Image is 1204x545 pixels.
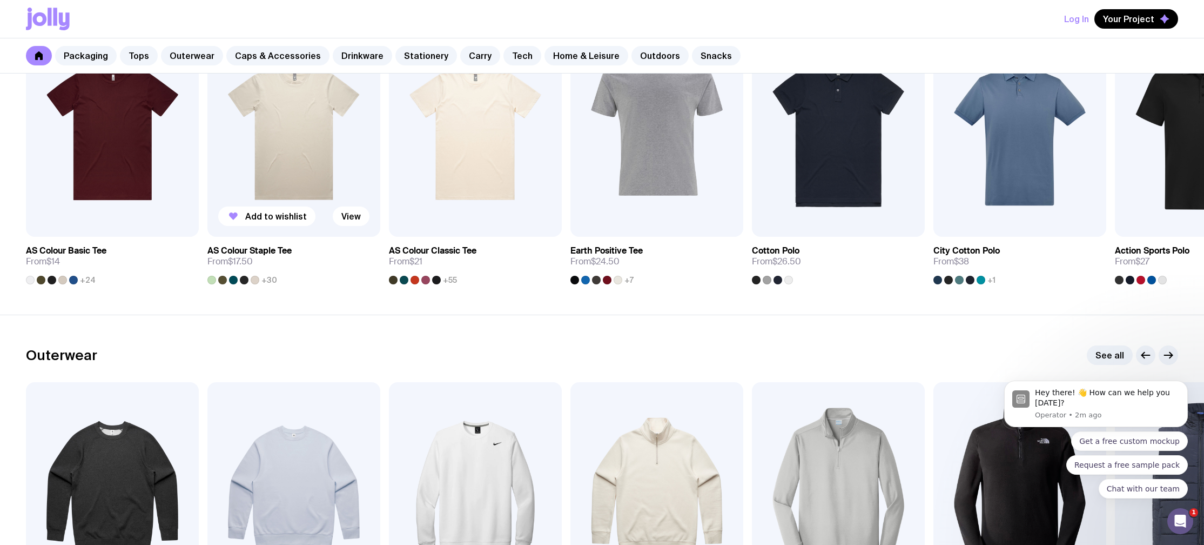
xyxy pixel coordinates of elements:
span: From [389,256,422,267]
h3: Cotton Polo [752,245,799,256]
button: Add to wishlist [400,215,497,235]
a: Drinkware [333,46,392,65]
a: Tops [120,46,158,65]
a: Tech [503,46,541,65]
span: Add to wishlist [64,220,125,230]
a: View [514,215,551,235]
button: Your Project [1094,9,1178,29]
a: AS Colour Staple TeeFrom$17.50+30 [207,237,380,284]
a: Stationery [395,46,457,65]
iframe: Intercom live chat [1167,508,1193,534]
button: Add to wishlist [37,215,134,235]
span: $17.50 [228,256,253,267]
a: Cotton PoloFrom$26.50 [752,237,925,284]
a: Outerwear [161,46,223,65]
span: Add to wishlist [245,211,307,222]
span: $38 [954,256,969,267]
span: From [570,256,620,267]
a: View [333,207,369,226]
a: View [696,215,732,235]
h3: AS Colour Staple Tee [207,245,292,256]
button: Add to wishlist [581,215,678,235]
span: $14 [46,256,60,267]
a: Earth Positive TeeFrom$24.50+7 [570,237,743,284]
h3: Action Sports Polo [1115,245,1189,256]
a: Carry [460,46,500,65]
span: From [207,256,253,267]
a: Packaging [55,46,117,65]
a: AS Colour Classic TeeFrom$21+55 [389,237,562,284]
span: Add to wishlist [790,220,851,230]
h3: AS Colour Classic Tee [389,245,476,256]
span: From [26,256,60,267]
span: $24.50 [591,256,620,267]
h3: City Cotton Polo [933,245,1000,256]
span: $27 [1135,256,1149,267]
span: Add to wishlist [427,220,488,230]
span: Your Project [1103,14,1154,24]
a: View [877,215,914,235]
a: View [1059,215,1095,235]
span: From [752,256,801,267]
button: Add to wishlist [218,207,315,226]
button: Add to wishlist [763,215,860,235]
iframe: Intercom notifications message [988,297,1204,516]
span: +30 [261,276,277,284]
a: City Cotton PoloFrom$38+1 [933,237,1106,284]
span: $21 [409,256,422,267]
a: Home & Leisure [544,46,628,65]
span: $26.50 [772,256,801,267]
a: Caps & Accessories [226,46,329,65]
span: 1 [1189,508,1198,517]
a: Snacks [692,46,741,65]
span: +24 [80,276,96,284]
button: Log In [1064,9,1089,29]
h2: Outerwear [26,347,97,363]
a: Outdoors [631,46,689,65]
span: Add to wishlist [608,220,670,230]
h3: AS Colour Basic Tee [26,245,106,256]
span: +7 [624,276,634,284]
span: Add to wishlist [971,220,1033,230]
a: AS Colour Basic TeeFrom$14+24 [26,237,199,284]
span: +1 [987,276,996,284]
span: From [933,256,969,267]
button: Add to wishlist [944,215,1041,235]
span: From [1115,256,1149,267]
span: +55 [443,276,457,284]
a: View [151,215,188,235]
h3: Earth Positive Tee [570,245,643,256]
